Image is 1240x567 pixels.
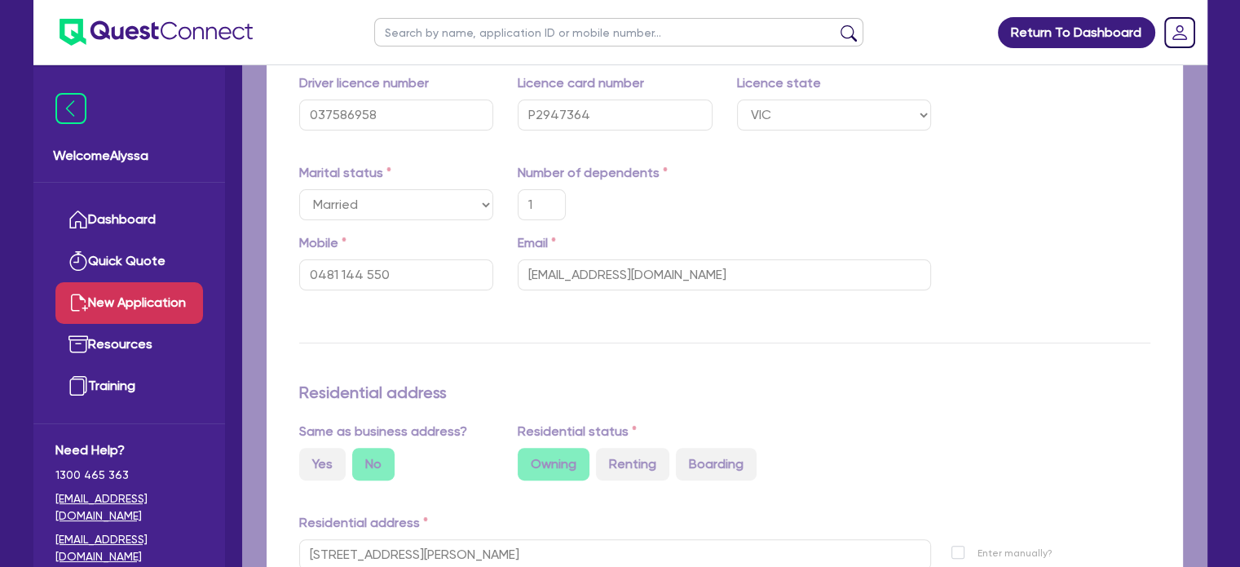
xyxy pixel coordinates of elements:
[55,93,86,124] img: icon-menu-close
[55,324,203,365] a: Resources
[53,146,205,166] span: Welcome Alyssa
[68,293,88,312] img: new-application
[998,17,1155,48] a: Return To Dashboard
[55,241,203,282] a: Quick Quote
[60,19,253,46] img: quest-connect-logo-blue
[55,467,203,484] span: 1300 465 363
[55,531,203,565] a: [EMAIL_ADDRESS][DOMAIN_NAME]
[68,334,88,354] img: resources
[55,365,203,407] a: Training
[55,282,203,324] a: New Application
[55,441,203,460] span: Need Help?
[68,376,88,396] img: training
[68,251,88,271] img: quick-quote
[374,18,863,47] input: Search by name, application ID or mobile number...
[55,490,203,525] a: [EMAIL_ADDRESS][DOMAIN_NAME]
[55,199,203,241] a: Dashboard
[1158,11,1201,54] a: Dropdown toggle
